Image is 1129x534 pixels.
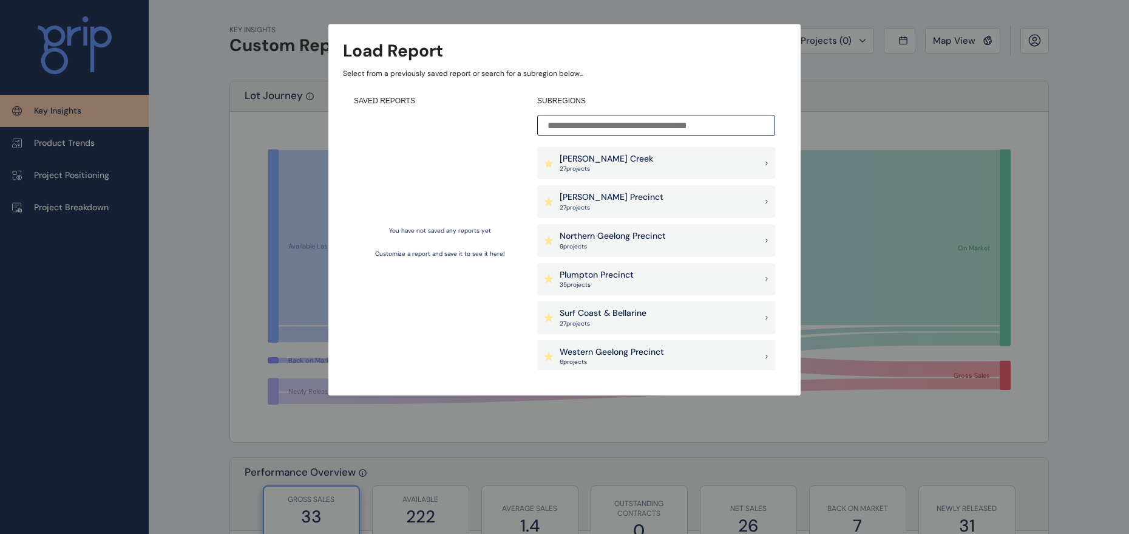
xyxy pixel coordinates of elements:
[560,165,653,173] p: 27 project s
[560,269,634,281] p: Plumpton Precinct
[560,358,664,366] p: 6 project s
[560,281,634,289] p: 35 project s
[354,96,526,106] h4: SAVED REPORTS
[560,153,653,165] p: [PERSON_NAME] Creek
[389,227,491,235] p: You have not saved any reports yet
[343,39,443,63] h3: Load Report
[560,242,666,251] p: 9 project s
[375,250,505,258] p: Customize a report and save it to see it here!
[560,230,666,242] p: Northern Geelong Precinct
[560,320,646,328] p: 27 project s
[560,307,646,320] p: Surf Coast & Bellarine
[560,191,663,204] p: [PERSON_NAME] Precinct
[343,69,786,79] p: Select from a previously saved report or search for a subregion below...
[560,204,663,212] p: 27 project s
[537,96,775,106] h4: SUBREGIONS
[560,346,664,358] p: Western Geelong Precinct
